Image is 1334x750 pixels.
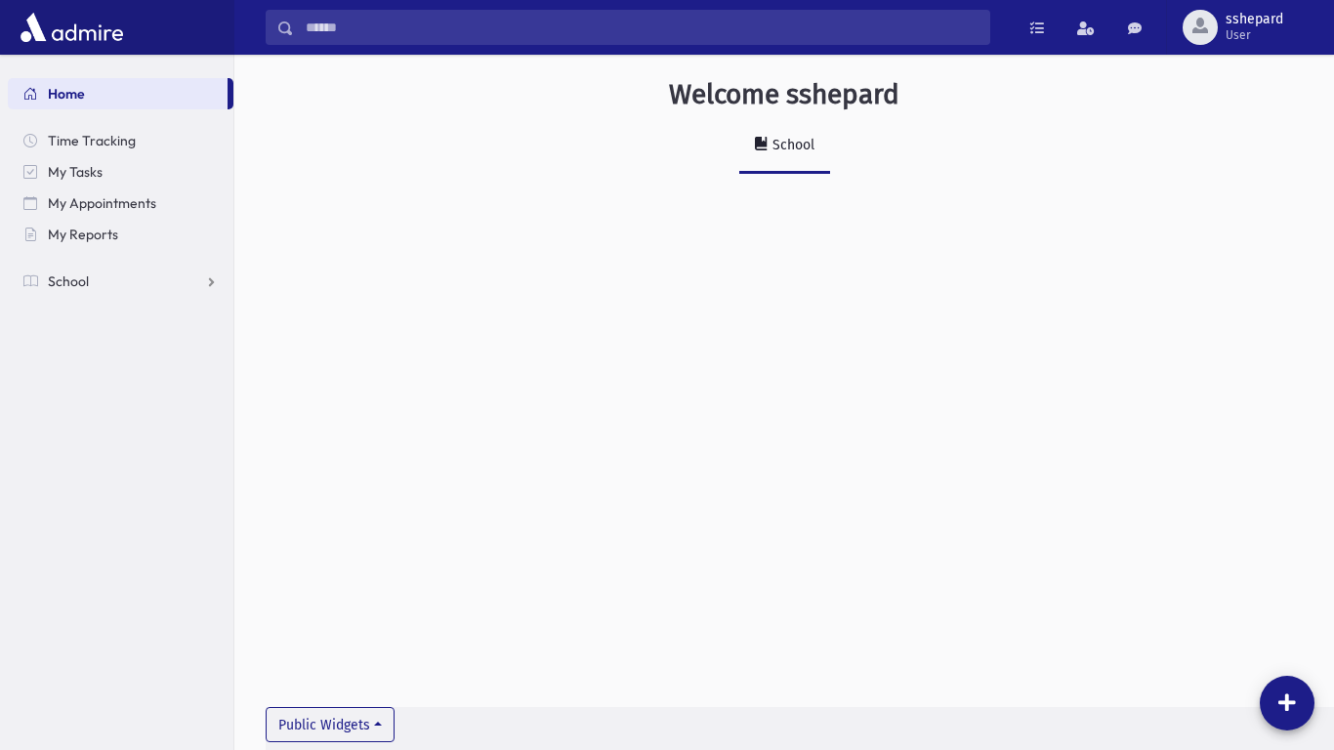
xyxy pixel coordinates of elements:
a: My Appointments [8,187,233,219]
a: Time Tracking [8,125,233,156]
span: User [1226,27,1283,43]
a: My Reports [8,219,233,250]
button: Public Widgets [266,707,395,742]
span: Home [48,85,85,103]
img: AdmirePro [16,8,128,47]
span: Time Tracking [48,132,136,149]
a: Home [8,78,228,109]
span: School [48,272,89,290]
span: My Reports [48,226,118,243]
span: sshepard [1226,12,1283,27]
a: School [8,266,233,297]
h3: Welcome sshepard [669,78,899,111]
a: School [739,119,830,174]
div: School [769,137,814,153]
a: My Tasks [8,156,233,187]
input: Search [294,10,989,45]
span: My Tasks [48,163,103,181]
span: My Appointments [48,194,156,212]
